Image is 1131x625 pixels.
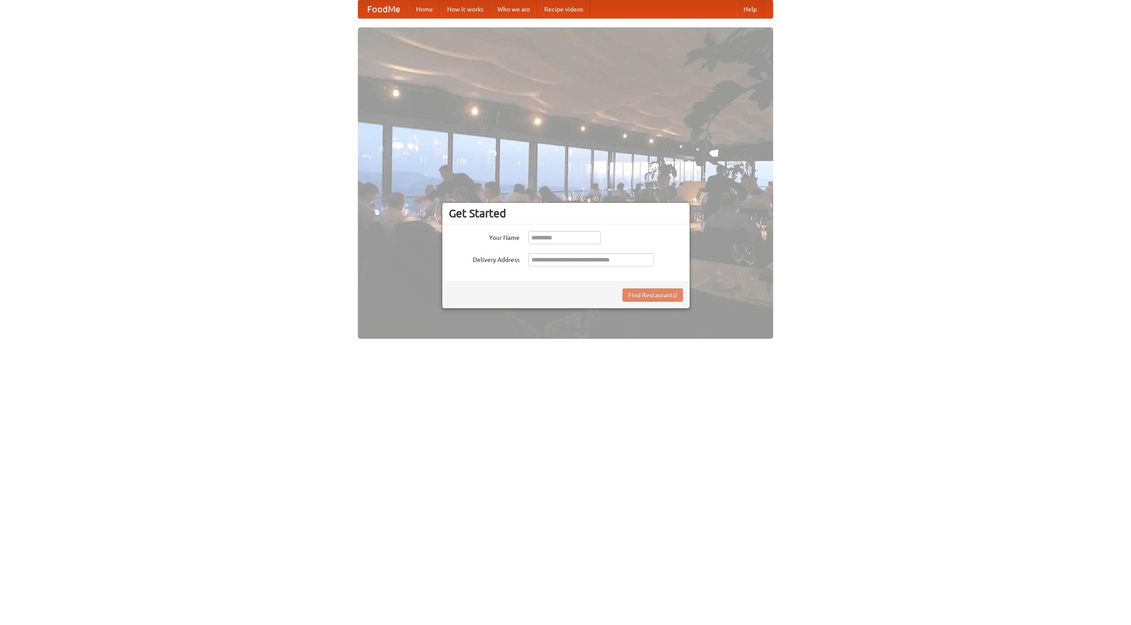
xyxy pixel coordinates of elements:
a: Recipe videos [537,0,590,18]
a: Help [736,0,764,18]
a: How it works [440,0,490,18]
h3: Get Started [449,207,683,220]
label: Your Name [449,231,520,242]
a: Home [409,0,440,18]
a: Who we are [490,0,537,18]
label: Delivery Address [449,253,520,264]
button: Find Restaurants! [622,288,683,302]
a: FoodMe [358,0,409,18]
